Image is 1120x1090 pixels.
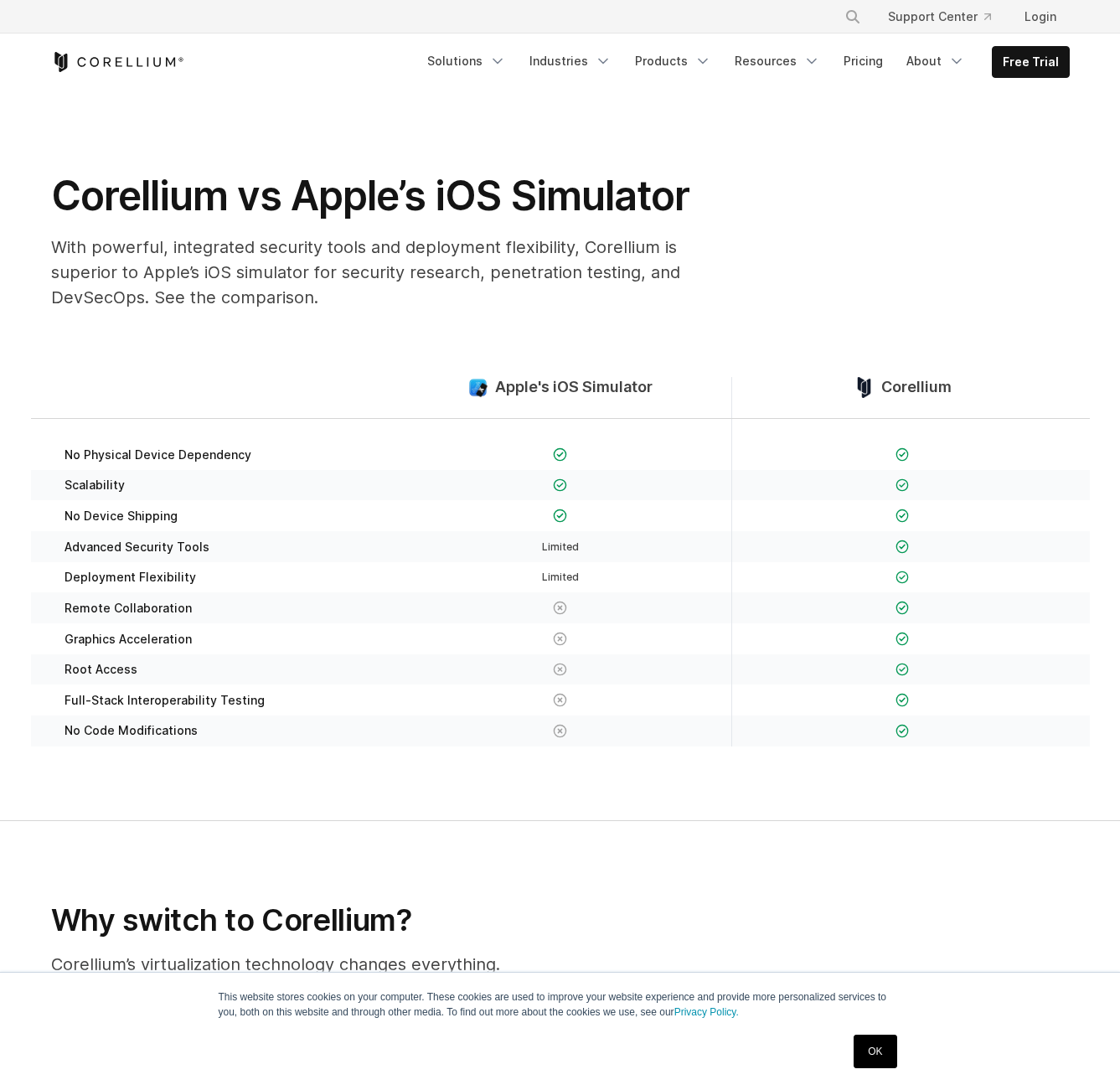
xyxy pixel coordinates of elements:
div: Navigation Menu [824,2,1070,32]
span: Advanced Security Tools [65,540,209,555]
div: Navigation Menu [417,46,1070,78]
img: Checkmark [895,724,910,738]
h1: Corellium vs Apple’s iOS Simulator [51,171,721,221]
img: Checkmark [895,663,910,677]
span: Limited [542,540,579,553]
img: Checkmark [895,601,910,615]
a: Products [625,46,721,76]
a: Free Trial [993,47,1069,77]
img: Checkmark [553,478,567,493]
span: Apple's iOS Simulator [495,378,653,397]
img: compare_ios-simulator--large [467,377,488,398]
img: Checkmark [553,509,567,523]
img: Checkmark [895,693,910,707]
img: X [553,601,567,615]
span: Limited [542,571,579,583]
img: X [553,632,567,646]
h2: Why switch to Corellium? [51,901,719,938]
p: This website stores cookies on your computer. These cookies are used to improve your website expe... [219,989,902,1020]
span: Graphics Acceleration [65,632,192,647]
img: X [553,693,567,707]
img: Checkmark [895,571,910,585]
a: Privacy Policy. [674,1006,739,1018]
a: Support Center [875,2,1004,32]
a: About [896,46,975,76]
span: Remote Collaboration [65,601,192,616]
img: X [553,724,567,738]
img: Checkmark [895,509,910,523]
span: No Physical Device Dependency [65,447,251,462]
a: Pricing [834,46,893,76]
img: Checkmark [895,632,910,646]
p: With powerful, integrated security tools and deployment flexibility, Corellium is superior to App... [51,235,721,310]
img: X [553,663,567,677]
img: Checkmark [553,447,567,462]
span: Deployment Flexibility [65,570,196,585]
img: Checkmark [895,540,910,554]
a: Solutions [417,46,516,76]
span: No Device Shipping [65,509,178,524]
span: Full-Stack Interoperability Testing [65,693,265,708]
a: Resources [725,46,830,76]
p: Corellium’s virtualization technology changes everything. [51,952,719,977]
span: Scalability [65,478,125,493]
button: Search [838,2,868,32]
a: Industries [519,46,622,76]
img: Checkmark [895,447,910,462]
img: Checkmark [895,478,910,493]
span: Corellium [881,378,952,397]
span: Root Access [65,662,137,677]
a: OK [854,1035,896,1068]
a: Corellium Home [51,52,184,72]
a: Login [1011,2,1070,32]
span: No Code Modifications [65,723,198,738]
